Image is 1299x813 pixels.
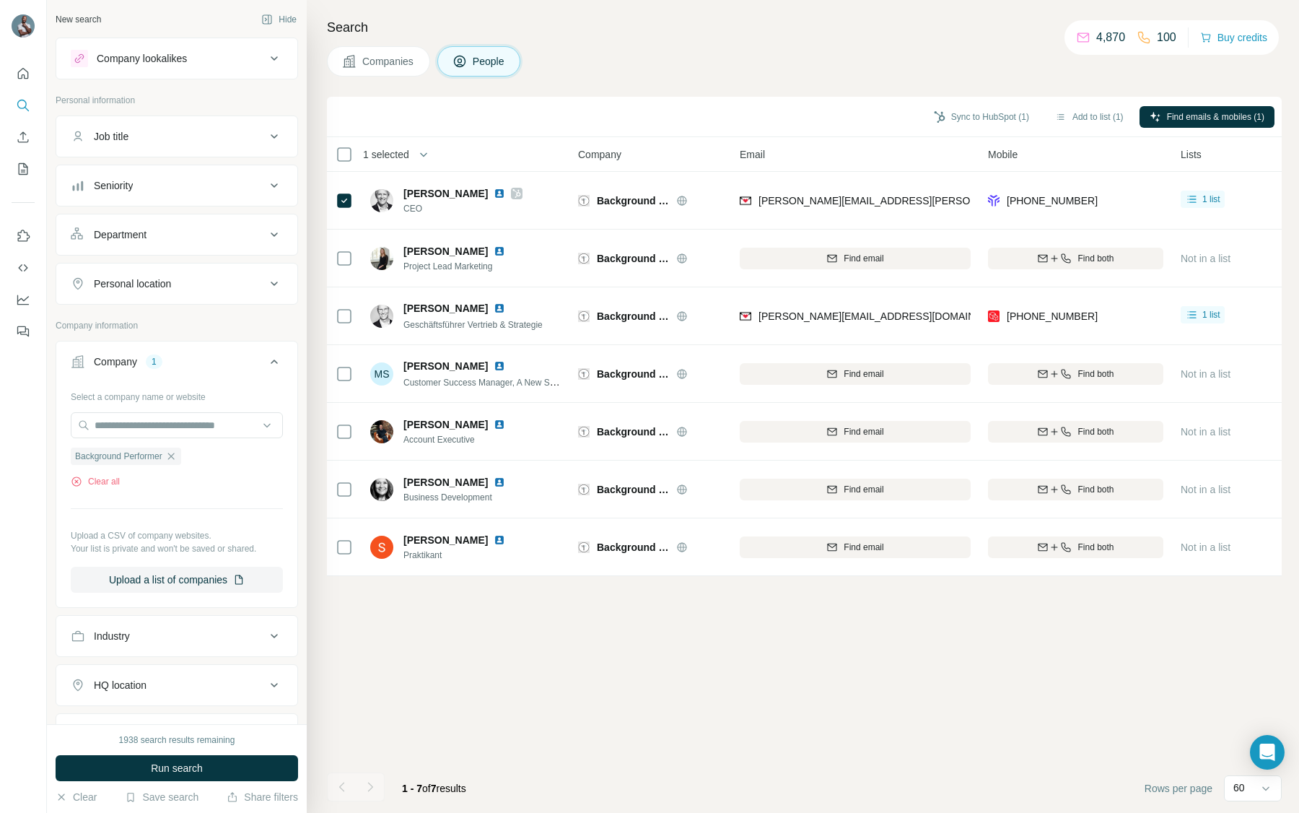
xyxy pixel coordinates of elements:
[56,717,297,752] button: Annual revenue ($)
[370,305,393,328] img: Avatar
[97,51,187,66] div: Company lookalikes
[578,147,621,162] span: Company
[403,549,522,562] span: Praktikant
[988,248,1163,269] button: Find both
[370,478,393,501] img: Avatar
[597,309,669,323] span: Background Performer
[1181,542,1230,553] span: Not in a list
[12,156,35,182] button: My lists
[740,421,971,443] button: Find email
[12,92,35,118] button: Search
[403,534,488,546] span: [PERSON_NAME]
[370,189,393,212] img: Avatar
[12,223,35,249] button: Use Surfe on LinkedIn
[578,310,590,322] img: Logo of Background Performer
[12,318,35,344] button: Feedback
[56,790,97,804] button: Clear
[578,368,590,380] img: Logo of Background Performer
[56,217,297,252] button: Department
[403,260,522,273] span: Project Lead Marketing
[402,783,466,794] span: results
[740,309,751,323] img: provider findymail logo
[1181,426,1230,438] span: Not in a list
[494,245,505,257] img: LinkedIn logo
[578,484,590,495] img: Logo of Background Performer
[1233,781,1245,795] p: 60
[844,483,883,496] span: Find email
[362,54,415,69] span: Companies
[227,790,298,804] button: Share filters
[1202,308,1220,321] span: 1 list
[402,783,422,794] span: 1 - 7
[431,783,437,794] span: 7
[988,194,1000,208] img: provider forager logo
[403,244,488,258] span: [PERSON_NAME]
[146,355,162,368] div: 1
[844,252,883,265] span: Find email
[403,320,543,330] span: Geschäftsführer Vertrieb & Strategie
[494,419,505,430] img: LinkedIn logo
[844,425,883,438] span: Find email
[988,536,1163,558] button: Find both
[94,355,137,369] div: Company
[1007,310,1098,322] span: [PHONE_NUMBER]
[56,168,297,203] button: Seniority
[56,94,298,107] p: Personal information
[1181,147,1202,162] span: Lists
[403,186,488,201] span: [PERSON_NAME]
[56,619,297,653] button: Industry
[56,344,297,385] button: Company1
[494,534,505,546] img: LinkedIn logo
[370,362,393,386] div: MS
[251,9,307,30] button: Hide
[56,266,297,301] button: Personal location
[71,385,283,404] div: Select a company name or website
[1250,735,1285,770] div: Open Intercom Messenger
[597,194,669,208] span: Background Performer
[94,678,146,692] div: HQ location
[758,195,1096,206] span: [PERSON_NAME][EMAIL_ADDRESS][PERSON_NAME][DOMAIN_NAME]
[597,367,669,381] span: Background Performer
[844,541,883,554] span: Find email
[988,421,1163,443] button: Find both
[403,475,488,490] span: [PERSON_NAME]
[597,425,669,439] span: Background Performer
[1157,29,1176,46] p: 100
[988,363,1163,385] button: Find both
[370,247,393,270] img: Avatar
[370,420,393,443] img: Avatar
[1077,425,1114,438] span: Find both
[1181,368,1230,380] span: Not in a list
[12,61,35,87] button: Quick start
[740,147,765,162] span: Email
[1045,106,1134,128] button: Add to list (1)
[988,147,1018,162] span: Mobile
[494,360,505,372] img: LinkedIn logo
[1145,781,1212,796] span: Rows per page
[1077,541,1114,554] span: Find both
[12,124,35,150] button: Enrich CSV
[473,54,506,69] span: People
[370,536,393,559] img: Avatar
[56,319,298,332] p: Company information
[94,629,130,643] div: Industry
[56,13,101,26] div: New search
[1181,253,1230,264] span: Not in a list
[327,17,1282,38] h4: Search
[94,277,171,291] div: Personal location
[71,542,283,555] p: Your list is private and won't be saved or shared.
[56,41,297,76] button: Company lookalikes
[71,475,120,488] button: Clear all
[119,734,235,747] div: 1938 search results remaining
[75,450,162,463] span: Background Performer
[1140,106,1274,128] button: Find emails & mobiles (1)
[988,479,1163,500] button: Find both
[597,540,669,555] span: Background Performer
[740,248,971,269] button: Find email
[844,368,883,381] span: Find email
[924,106,1039,128] button: Sync to HubSpot (1)
[403,433,522,446] span: Account Executive
[1077,368,1114,381] span: Find both
[403,359,488,373] span: [PERSON_NAME]
[403,202,522,215] span: CEO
